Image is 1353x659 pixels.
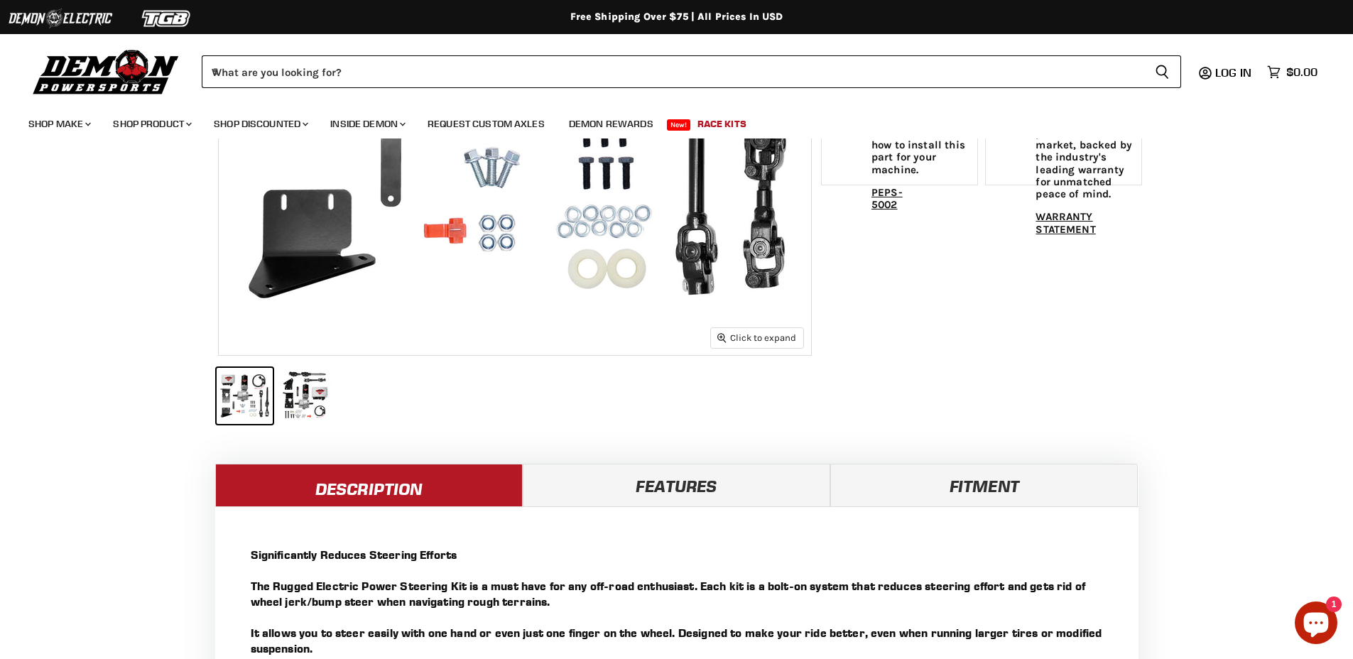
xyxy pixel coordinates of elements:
a: Shop Make [18,109,99,138]
ul: Main menu [18,104,1314,138]
a: Log in [1209,66,1260,79]
button: Click to expand [711,328,803,347]
a: PEPS-5002 [871,186,903,211]
span: Log in [1215,65,1251,80]
p: Demonpowersports delivers top-tier products on the market, backed by the industry's leading warra... [1036,102,1134,200]
button: IMAGE thumbnail [277,368,333,424]
a: Demon Rewards [558,109,664,138]
button: IMAGE thumbnail [217,368,273,424]
img: Demon Electric Logo 2 [7,5,114,32]
p: Access and download the instructions on how to install this part for your machine. [871,102,970,176]
a: Shop Product [102,109,200,138]
a: $0.00 [1260,62,1325,82]
a: Race Kits [687,109,757,138]
img: Demon Powersports [28,46,184,97]
form: Product [202,55,1181,88]
a: Request Custom Axles [417,109,555,138]
input: When autocomplete results are available use up and down arrows to review and enter to select [202,55,1143,88]
a: Fitment [830,464,1138,506]
button: Search [1143,55,1181,88]
a: WARRANTY STATEMENT [1036,210,1095,235]
span: $0.00 [1286,65,1317,79]
a: Inside Demon [320,109,414,138]
span: Click to expand [717,332,796,343]
inbox-online-store-chat: Shopify online store chat [1290,601,1342,648]
div: Free Shipping Over $75 | All Prices In USD [109,11,1245,23]
img: TGB Logo 2 [114,5,220,32]
a: Description [215,464,523,506]
a: Shop Discounted [203,109,317,138]
a: Features [523,464,830,506]
span: New! [667,119,691,131]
